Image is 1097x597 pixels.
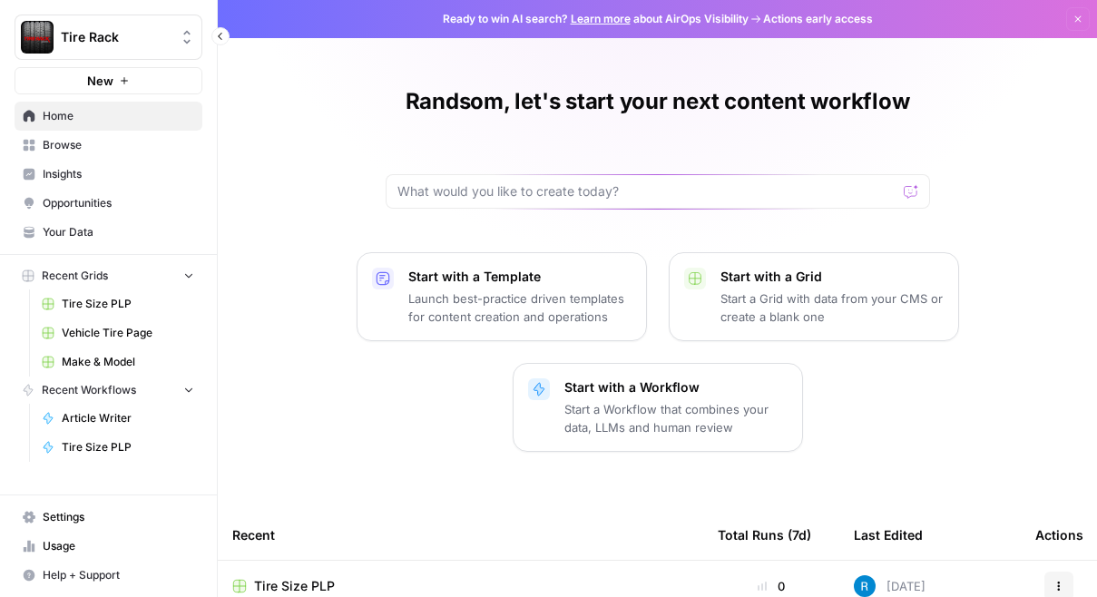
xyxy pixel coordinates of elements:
[397,182,896,201] input: What would you like to create today?
[61,28,171,46] span: Tire Rack
[15,131,202,160] a: Browse
[15,102,202,131] a: Home
[763,11,873,27] span: Actions early access
[42,268,108,284] span: Recent Grids
[443,11,749,27] span: Ready to win AI search? about AirOps Visibility
[62,354,194,370] span: Make & Model
[43,567,194,583] span: Help + Support
[854,575,926,597] div: [DATE]
[15,262,202,289] button: Recent Grids
[854,510,923,560] div: Last Edited
[34,404,202,433] a: Article Writer
[254,577,335,595] span: Tire Size PLP
[232,510,689,560] div: Recent
[62,296,194,312] span: Tire Size PLP
[43,224,194,240] span: Your Data
[43,137,194,153] span: Browse
[87,72,113,90] span: New
[34,433,202,462] a: Tire Size PLP
[62,410,194,426] span: Article Writer
[564,400,788,436] p: Start a Workflow that combines your data, LLMs and human review
[15,377,202,404] button: Recent Workflows
[15,189,202,218] a: Opportunities
[15,561,202,590] button: Help + Support
[62,325,194,341] span: Vehicle Tire Page
[43,108,194,124] span: Home
[43,509,194,525] span: Settings
[232,577,689,595] a: Tire Size PLP
[854,575,876,597] img: d22iu3035mprmqybzn9flh0kxmu4
[62,439,194,455] span: Tire Size PLP
[43,195,194,211] span: Opportunities
[406,87,910,116] h1: Randsom, let's start your next content workflow
[669,252,959,341] button: Start with a GridStart a Grid with data from your CMS or create a blank one
[718,577,825,595] div: 0
[15,218,202,247] a: Your Data
[15,160,202,189] a: Insights
[408,268,632,286] p: Start with a Template
[1035,510,1083,560] div: Actions
[564,378,788,396] p: Start with a Workflow
[15,67,202,94] button: New
[34,318,202,347] a: Vehicle Tire Page
[720,289,944,326] p: Start a Grid with data from your CMS or create a blank one
[42,382,136,398] span: Recent Workflows
[408,289,632,326] p: Launch best-practice driven templates for content creation and operations
[34,289,202,318] a: Tire Size PLP
[15,532,202,561] a: Usage
[513,363,803,452] button: Start with a WorkflowStart a Workflow that combines your data, LLMs and human review
[15,15,202,60] button: Workspace: Tire Rack
[34,347,202,377] a: Make & Model
[43,166,194,182] span: Insights
[43,538,194,554] span: Usage
[15,503,202,532] a: Settings
[718,510,811,560] div: Total Runs (7d)
[21,21,54,54] img: Tire Rack Logo
[357,252,647,341] button: Start with a TemplateLaunch best-practice driven templates for content creation and operations
[720,268,944,286] p: Start with a Grid
[571,12,631,25] a: Learn more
